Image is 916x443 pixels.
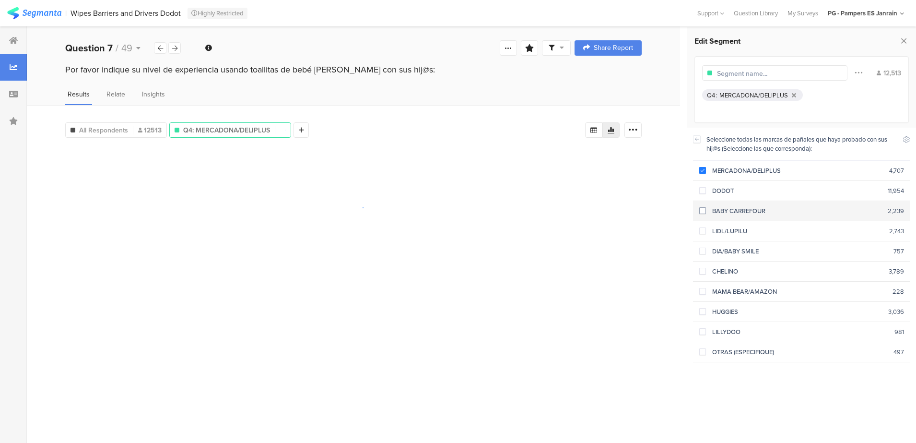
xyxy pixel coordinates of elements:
div: Support [697,6,724,21]
div: LIDL/LUPILU [706,227,890,236]
span: Edit Segment [694,36,740,47]
div: MERCADONA/DELIPLUS [719,91,788,100]
div: OTRAS (ESPECIFIQUE) [706,347,894,357]
span: Q4: MERCADONA/DELIPLUS [183,125,270,135]
div: MAMA BEAR/AMAZON [706,287,893,296]
span: Share Report [594,45,633,51]
div: 11,954 [888,186,904,195]
a: Question Library [729,9,783,18]
input: Segment name... [717,69,800,79]
img: segmanta logo [7,7,61,19]
div: DODOT [706,186,888,195]
a: My Surveys [783,9,823,18]
span: / [116,41,118,55]
div: MERCADONA/DELIPLUS [706,166,890,175]
div: : [716,91,719,100]
div: 3,789 [889,267,904,276]
div: Por favor indique su nivel de experiencia usando toallitas de bebé [PERSON_NAME] con sus hij@s: [65,63,642,76]
span: 12513 [138,125,162,135]
div: 2,239 [888,206,904,216]
div: 497 [893,347,904,357]
b: Question 7 [65,41,113,55]
div: 228 [893,287,904,296]
div: LILLYDOO [706,327,895,336]
div: CHELINO [706,267,889,276]
div: BABY CARREFOUR [706,206,888,216]
span: Results [68,89,90,99]
div: Q4 [707,91,715,100]
div: | [65,8,67,19]
div: PG - Pampers ES Janrain [828,9,897,18]
div: 3,036 [888,307,904,316]
div: 757 [893,247,904,256]
div: 4,707 [889,166,904,175]
div: 981 [894,327,904,336]
div: 12,513 [877,68,901,78]
div: Wipes Barriers and Drivers Dodot [70,9,181,18]
div: 2,743 [889,227,904,236]
span: Insights [142,89,165,99]
div: DIA/BABY SMILE [706,247,894,256]
span: 49 [121,41,132,55]
div: Seleccione todas las marcas de pañales que haya probado con sus hij@s (Seleccione las que corresp... [706,135,897,153]
div: HUGGIES [706,307,889,316]
span: All Respondents [79,125,128,135]
span: Relate [106,89,125,99]
div: Highly Restricted [188,8,247,19]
